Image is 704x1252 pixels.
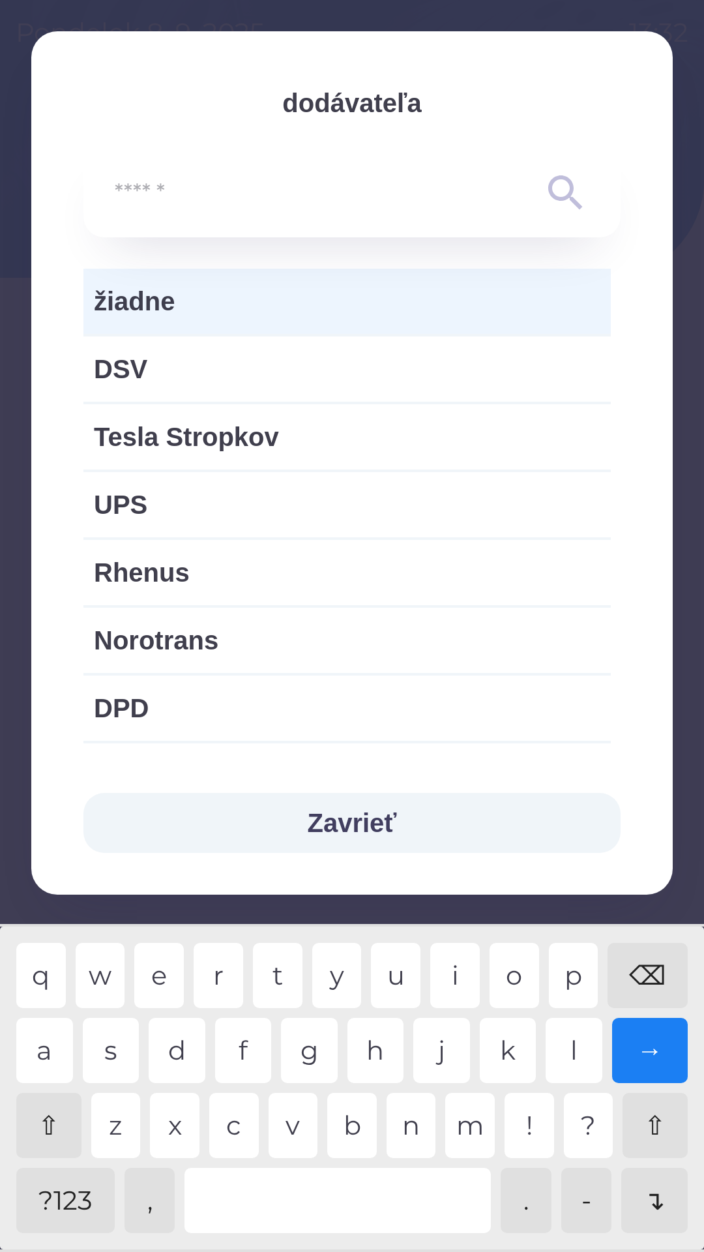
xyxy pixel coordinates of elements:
[83,540,611,605] div: Rhenus
[94,350,600,389] span: DSV
[83,676,611,741] div: DPD
[83,269,611,334] div: žiadne
[83,793,621,853] button: Zavrieť
[94,282,600,321] span: žiadne
[94,553,600,592] span: Rhenus
[83,404,611,469] div: Tesla Stropkov
[94,417,600,456] span: Tesla Stropkov
[83,608,611,673] div: Norotrans
[94,621,600,660] span: Norotrans
[94,689,600,728] span: DPD
[83,472,611,537] div: UPS
[83,743,611,809] div: Intime Express
[83,83,621,123] p: dodávateľa
[83,336,611,402] div: DSV
[94,485,600,524] span: UPS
